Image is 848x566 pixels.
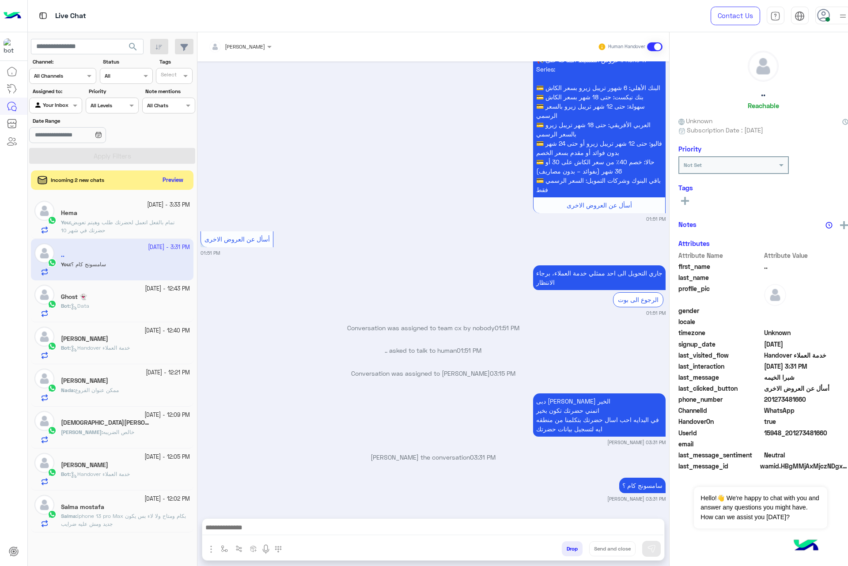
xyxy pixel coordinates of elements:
img: defaultAdmin.png [34,201,54,221]
p: Conversation was assigned to [PERSON_NAME] [201,369,666,378]
span: last_visited_flow [678,351,763,360]
small: [DATE] - 12:05 PM [144,453,190,461]
img: WhatsApp [48,426,57,435]
img: defaultAdmin.png [748,51,778,81]
img: Logo [4,7,21,25]
h5: Salma mostafa [61,503,104,511]
span: Nada [61,387,74,393]
b: : [61,302,71,309]
span: Handover خدمة العملاء [71,471,130,477]
span: Bot [61,344,69,351]
span: أسأل عن العروض الاخرى [567,201,632,209]
b: : [61,344,71,351]
h6: Reachable [748,102,779,109]
p: Live Chat [55,10,86,22]
img: WhatsApp [48,468,57,477]
small: [PERSON_NAME] 03:31 PM [607,495,666,502]
span: iphone 13 pro Max بكام ومتاح ولا لاء بس يكون جديد ومش عليه ضرايب [61,513,186,527]
span: Unknown [678,116,713,125]
label: Status [103,58,151,66]
img: defaultAdmin.png [34,369,54,389]
span: Attribute Name [678,251,763,260]
span: search [128,42,138,52]
b: : [61,387,75,393]
p: 6/10/2025, 3:31 PM [619,478,666,493]
h5: Ahmed Gamal [61,461,108,469]
img: select flow [221,545,228,552]
button: Apply Filters [29,148,195,164]
b: : [61,429,103,435]
span: timezone [678,328,763,337]
h6: Notes [678,220,697,228]
button: Trigger scenario [231,541,246,556]
span: خالص الضريبه [103,429,134,435]
span: Bot [61,471,69,477]
span: last_name [678,273,763,282]
div: Select [159,71,177,81]
small: 01:51 PM [646,215,666,223]
h6: Attributes [678,239,710,247]
p: 6/10/2025, 1:51 PM [533,265,666,290]
small: 01:51 PM [646,309,666,317]
span: Data [71,302,89,309]
span: last_message_id [678,461,758,471]
span: ChannelId [678,406,763,415]
p: [PERSON_NAME] the conversation [201,453,666,462]
span: Salma [61,513,76,519]
span: UserId [678,428,763,438]
img: WhatsApp [48,510,57,519]
span: Incoming 2 new chats [51,176,104,184]
img: tab [795,11,805,21]
small: [PERSON_NAME] 03:31 PM [607,439,666,446]
label: Date Range [33,117,138,125]
span: Hello!👋 We're happy to chat with you and answer any questions you might have. How can we assist y... [694,487,827,528]
span: first_name [678,262,763,271]
label: Priority [89,87,137,95]
img: defaultAdmin.png [34,453,54,473]
span: phone_number [678,395,763,404]
label: Tags [159,58,194,66]
p: Conversation was assigned to team cx by nobody [201,323,666,332]
span: Bot [61,302,69,309]
small: Human Handover [608,43,645,50]
h5: Hema [61,209,77,217]
small: [DATE] - 12:02 PM [144,495,190,503]
div: الرجوع الى بوت [613,292,663,307]
img: 1403182699927242 [4,38,19,54]
button: Send and close [589,541,636,556]
span: HandoverOn [678,417,763,426]
img: make a call [275,546,282,553]
span: 01:51 PM [495,324,519,332]
img: send attachment [206,544,216,555]
span: [PERSON_NAME] [61,429,102,435]
img: defaultAdmin.png [34,411,54,431]
button: Preview [159,174,187,187]
img: defaultAdmin.png [34,327,54,347]
img: WhatsApp [48,216,57,225]
span: Subscription Date : [DATE] [687,125,763,135]
h5: Mohamed Ramadan [61,419,151,426]
label: Note mentions [145,87,194,95]
span: 03:15 PM [490,370,515,377]
img: tab [770,11,780,21]
img: create order [250,545,257,552]
small: [DATE] - 12:43 PM [145,285,190,293]
img: add [840,221,848,229]
img: WhatsApp [48,384,57,392]
span: Handover خدمة العملاء [71,344,130,351]
img: WhatsApp [48,300,57,309]
p: .. asked to talk to human [201,346,666,355]
p: 6/10/2025, 3:31 PM [533,393,666,437]
h5: Ghost 👻 [61,293,87,301]
img: hulul-logo.png [791,531,821,562]
h5: .. [761,88,765,98]
a: Contact Us [711,7,760,25]
span: email [678,439,763,449]
small: [DATE] - 3:33 PM [147,201,190,209]
small: [DATE] - 12:40 PM [144,327,190,335]
label: Assigned to: [33,87,81,95]
label: Channel: [33,58,95,66]
span: 01:51 PM [457,347,481,354]
img: send voice note [261,544,271,555]
span: ممكن عنوان الفروع [75,387,119,393]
